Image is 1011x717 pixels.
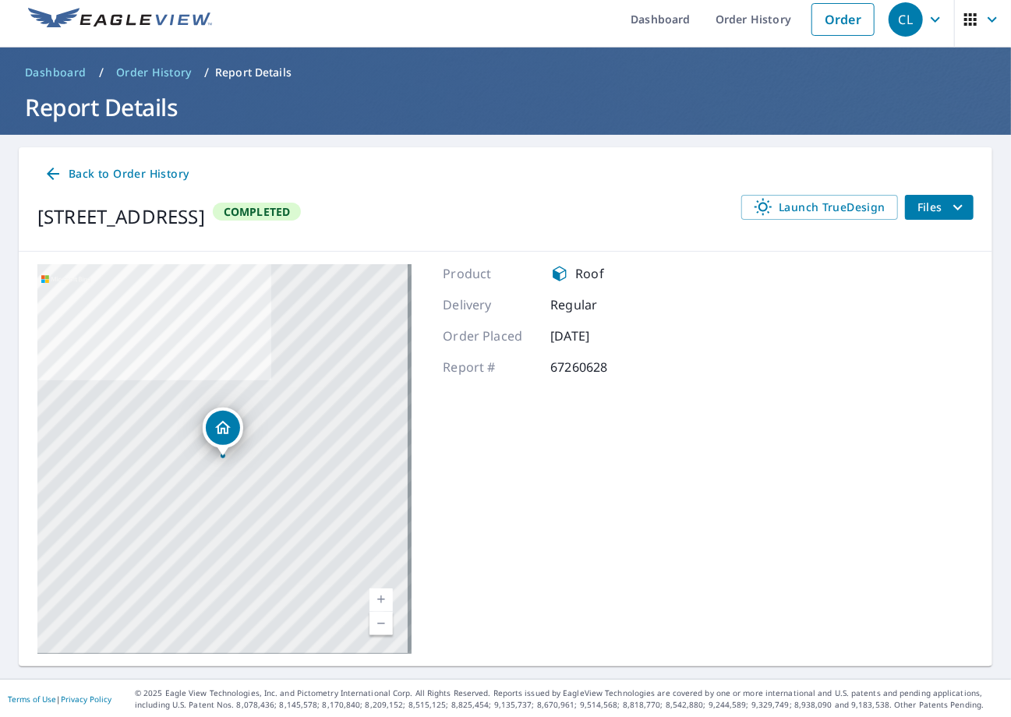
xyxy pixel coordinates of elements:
span: Dashboard [25,65,87,80]
div: CL [889,2,923,37]
p: Product [443,264,536,283]
a: Dashboard [19,60,93,85]
span: Files [917,198,967,217]
button: filesDropdownBtn-67260628 [904,195,974,220]
p: Report # [443,358,536,376]
a: Current Level 17, Zoom Out [369,612,393,635]
nav: breadcrumb [19,60,992,85]
h1: Report Details [19,91,992,123]
img: EV Logo [28,8,212,31]
span: Order History [116,65,192,80]
span: Back to Order History [44,164,189,184]
a: Back to Order History [37,160,195,189]
div: Dropped pin, building 1, Residential property, 1201 Caddington Ave Silver Spring, MD 20901 [203,408,243,456]
p: Order Placed [443,327,536,345]
p: [DATE] [550,327,644,345]
span: Completed [214,204,300,219]
a: Order [811,3,875,36]
p: Report Details [215,65,292,80]
div: [STREET_ADDRESS] [37,203,205,231]
a: Current Level 17, Zoom In [369,588,393,612]
div: Roof [550,264,644,283]
p: © 2025 Eagle View Technologies, Inc. and Pictometry International Corp. All Rights Reserved. Repo... [135,687,1003,711]
li: / [204,63,209,82]
span: Launch TrueDesign [754,198,886,217]
p: Delivery [443,295,536,314]
li: / [99,63,104,82]
a: Order History [110,60,198,85]
a: Terms of Use [8,694,56,705]
p: | [8,694,111,704]
p: 67260628 [550,358,644,376]
a: Launch TrueDesign [741,195,898,220]
p: Regular [550,295,644,314]
a: Privacy Policy [61,694,111,705]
